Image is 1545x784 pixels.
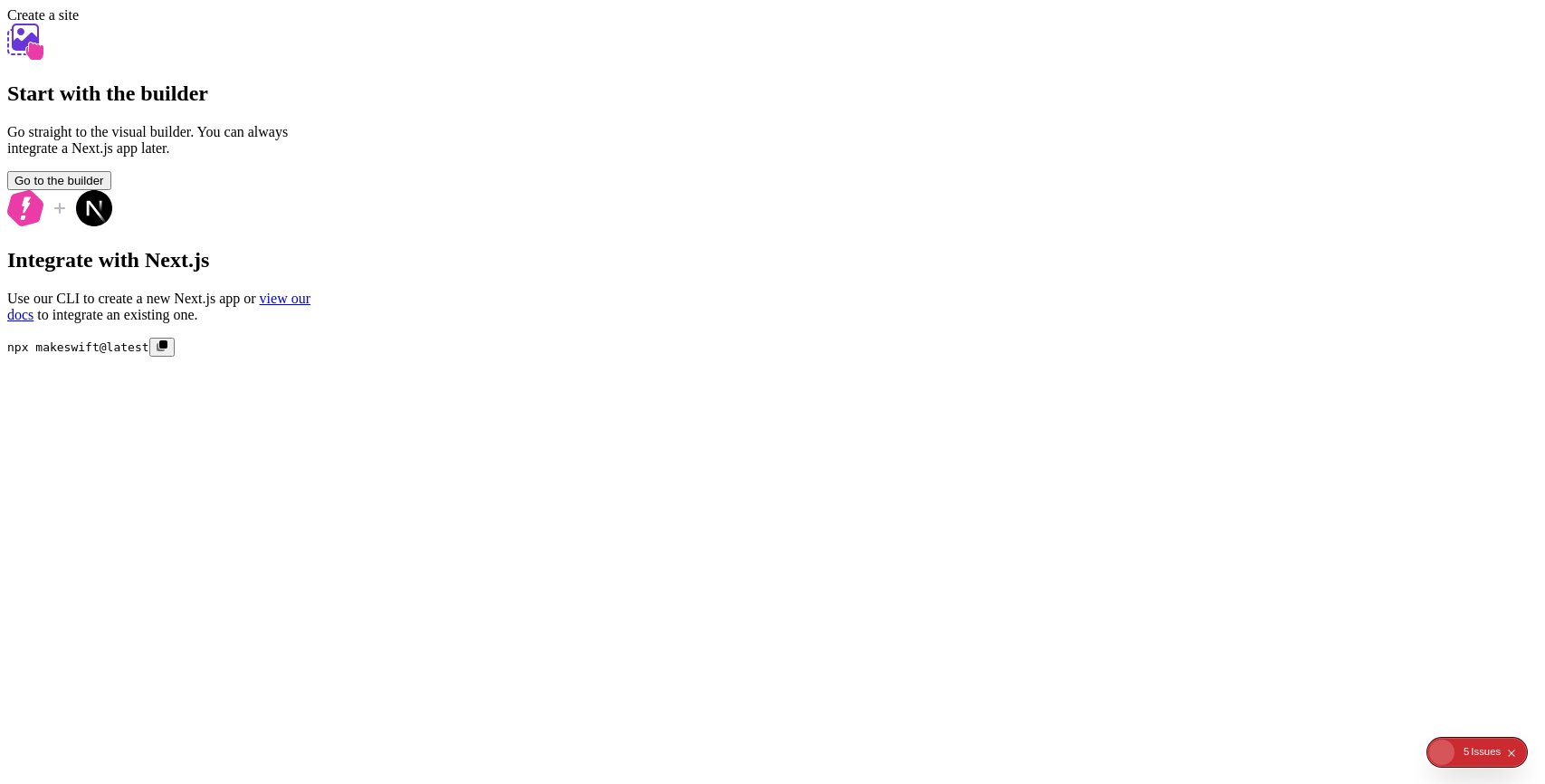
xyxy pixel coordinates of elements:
[14,174,104,187] span: Go to the builder
[7,291,310,322] a: view our docs
[7,124,311,157] p: Go straight to the visual builder. You can always integrate a Next.js app later.
[7,7,79,23] span: Create a site
[7,171,111,190] button: Go to the builder
[7,248,311,272] h2: Integrate with Next.js
[7,81,311,106] h2: Start with the builder
[7,291,311,323] p: Use our CLI to create a new Next.js app or to integrate an existing one.
[7,340,149,354] code: npx makeswift@latest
